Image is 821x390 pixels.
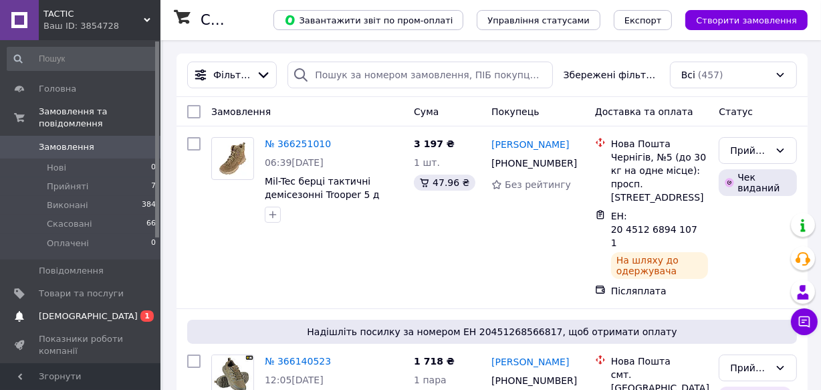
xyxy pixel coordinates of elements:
span: 12:05[DATE] [265,375,324,385]
span: 06:39[DATE] [265,157,324,168]
span: Замовлення [211,106,271,117]
div: Чернігів, №5 (до 30 кг на одне місце): просп. [STREET_ADDRESS] [611,151,709,204]
button: Створити замовлення [685,10,808,30]
span: Повідомлення [39,265,104,277]
span: 0 [151,237,156,250]
span: Показники роботи компанії [39,333,124,357]
span: 1 718 ₴ [414,356,455,367]
div: Чек виданий [719,169,797,196]
button: Завантажити звіт по пром-оплаті [273,10,463,30]
div: 47.96 ₴ [414,175,475,191]
span: Cума [414,106,439,117]
div: Нова Пошта [611,355,709,368]
button: Чат з покупцем [791,308,818,335]
span: ЕН: 20 4512 6894 1071 [611,211,697,248]
span: Скасовані [47,218,92,230]
span: Головна [39,83,76,95]
span: 0 [151,162,156,174]
a: [PERSON_NAME] [491,355,569,369]
div: Післяплата [611,284,709,298]
span: Без рейтингу [505,179,571,190]
span: Оплачені [47,237,89,250]
div: Прийнято [730,143,770,158]
span: 3 197 ₴ [414,138,455,149]
button: Управління статусами [477,10,600,30]
span: TACTIC [43,8,144,20]
span: [DEMOGRAPHIC_DATA] [39,310,138,322]
a: № 366140523 [265,356,331,367]
span: Збережені фільтри: [564,68,659,82]
span: Завантажити звіт по пром-оплаті [284,14,453,26]
span: Доставка та оплата [595,106,693,117]
div: Нова Пошта [611,137,709,151]
span: Товари та послуги [39,288,124,300]
input: Пошук за номером замовлення, ПІБ покупця, номером телефону, Email, номером накладної [287,62,552,88]
div: [PHONE_NUMBER] [489,371,574,390]
span: Створити замовлення [696,15,797,25]
span: Статус [719,106,753,117]
span: Управління статусами [487,15,590,25]
a: № 366251010 [265,138,331,149]
div: Ваш ID: 3854728 [43,20,160,32]
a: [PERSON_NAME] [491,138,569,151]
span: Фільтри [213,68,251,82]
span: Прийняті [47,181,88,193]
a: Mil-Tec берці тактичні демісезонні Trooper 5 д койот військові туристичні черевики 46 [265,176,398,227]
div: На шляху до одержувача [611,252,709,279]
span: Замовлення та повідомлення [39,106,160,130]
span: Замовлення [39,141,94,153]
span: 1 шт. [414,157,440,168]
div: [PHONE_NUMBER] [489,154,574,173]
span: Надішліть посилку за номером ЕН 20451268566817, щоб отримати оплату [193,325,792,338]
h1: Список замовлень [201,12,336,28]
span: 1 [140,310,154,322]
span: 7 [151,181,156,193]
input: Пошук [7,47,157,71]
span: Експорт [624,15,662,25]
span: 1 пара [414,375,447,385]
a: Фото товару [211,137,254,180]
a: Створити замовлення [672,14,808,25]
span: 384 [142,199,156,211]
div: Прийнято [730,361,770,375]
span: Виконані [47,199,88,211]
span: 66 [146,218,156,230]
span: (457) [698,70,723,80]
span: Покупець [491,106,539,117]
img: Фото товару [212,142,253,175]
button: Експорт [614,10,673,30]
span: Всі [681,68,695,82]
span: Нові [47,162,66,174]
